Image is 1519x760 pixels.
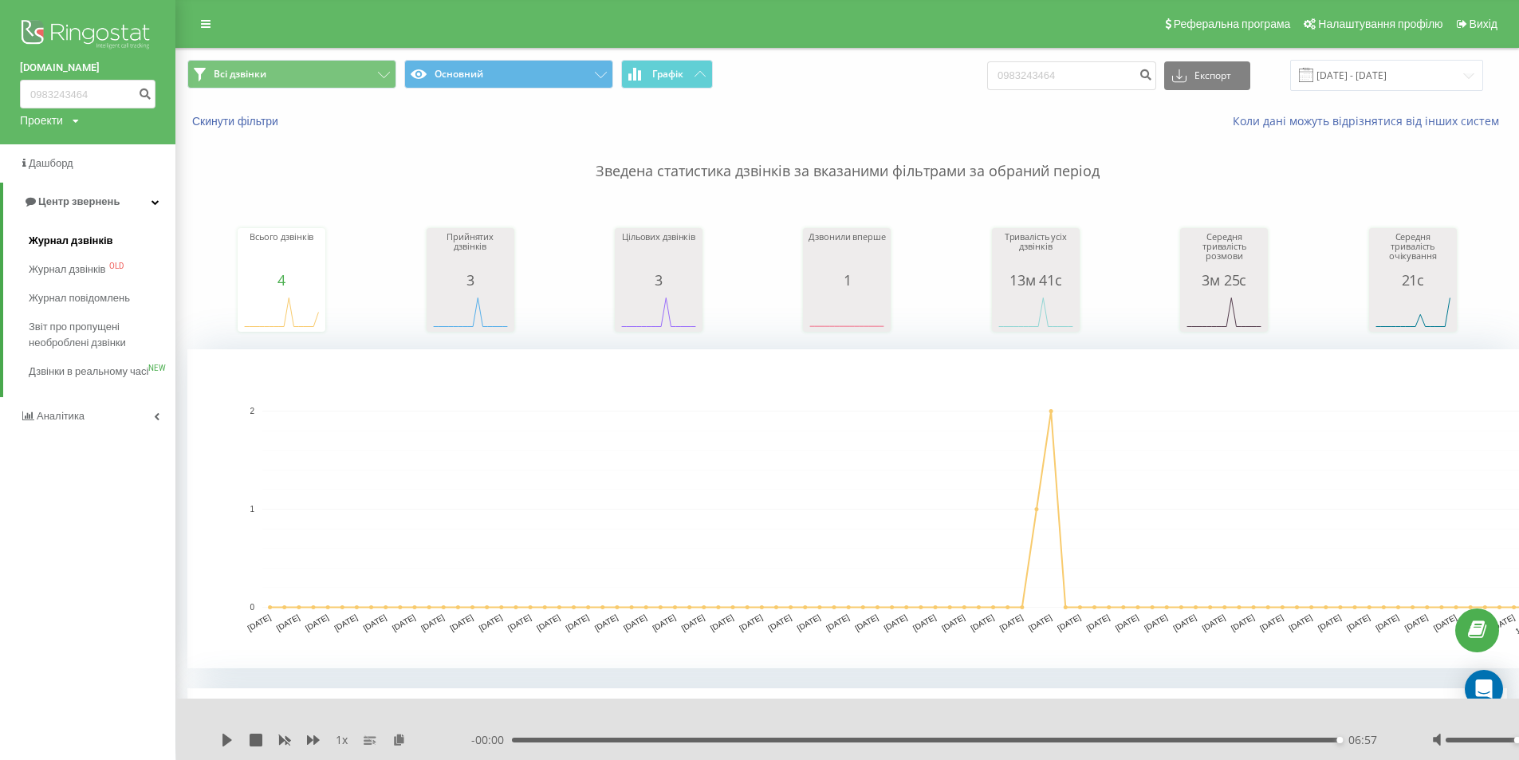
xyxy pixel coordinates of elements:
[29,357,175,386] a: Дзвінки в реальному часіNEW
[996,272,1076,288] div: 13м 41с
[29,233,113,249] span: Журнал дзвінків
[1171,612,1198,632] text: [DATE]
[1373,288,1453,336] svg: A chart.
[651,612,677,632] text: [DATE]
[1432,612,1458,632] text: [DATE]
[911,612,938,632] text: [DATE]
[29,313,175,357] a: Звіт про пропущені необроблені дзвінки
[619,272,699,288] div: 3
[1258,612,1285,632] text: [DATE]
[1233,113,1507,128] a: Коли дані можуть відрізнятися вiд інших систем
[565,612,591,632] text: [DATE]
[29,255,175,284] a: Журнал дзвінківOLD
[187,114,286,128] button: Скинути фільтри
[1345,612,1371,632] text: [DATE]
[940,612,966,632] text: [DATE]
[883,612,909,632] text: [DATE]
[246,612,273,632] text: [DATE]
[29,364,148,380] span: Дзвінки в реальному часі
[404,60,613,89] button: Основний
[738,612,764,632] text: [DATE]
[1403,612,1430,632] text: [DATE]
[449,612,475,632] text: [DATE]
[1027,612,1053,632] text: [DATE]
[333,612,359,632] text: [DATE]
[1184,232,1264,272] div: Середня тривалість розмови
[29,284,175,313] a: Журнал повідомлень
[996,288,1076,336] svg: A chart.
[29,226,175,255] a: Журнал дзвінків
[391,612,417,632] text: [DATE]
[709,612,735,632] text: [DATE]
[20,112,63,128] div: Проекти
[535,612,561,632] text: [DATE]
[20,60,155,76] a: [DOMAIN_NAME]
[1174,18,1291,30] span: Реферальна програма
[1373,272,1453,288] div: 21с
[431,288,510,336] div: A chart.
[242,288,321,336] svg: A chart.
[987,61,1156,90] input: Пошук за номером
[431,272,510,288] div: 3
[1348,732,1377,748] span: 06:57
[29,262,105,278] span: Журнал дзвінків
[250,603,254,612] text: 0
[1085,612,1112,632] text: [DATE]
[304,612,330,632] text: [DATE]
[506,612,533,632] text: [DATE]
[621,60,713,89] button: Графік
[187,129,1507,182] p: Зведена статистика дзвінків за вказаними фільтрами за обраний період
[431,232,510,272] div: Прийнятих дзвінків
[37,410,85,422] span: Аналiтика
[29,319,167,351] span: Звіт про пропущені необроблені дзвінки
[250,407,254,415] text: 2
[680,612,706,632] text: [DATE]
[796,612,822,632] text: [DATE]
[1056,612,1082,632] text: [DATE]
[807,288,887,336] svg: A chart.
[1230,612,1256,632] text: [DATE]
[275,612,301,632] text: [DATE]
[1336,737,1343,743] div: Accessibility label
[853,612,880,632] text: [DATE]
[767,612,793,632] text: [DATE]
[619,288,699,336] svg: A chart.
[1374,612,1400,632] text: [DATE]
[1490,612,1517,632] text: [DATE]
[29,157,73,169] span: Дашборд
[242,232,321,272] div: Всього дзвінків
[419,612,446,632] text: [DATE]
[593,612,620,632] text: [DATE]
[20,80,155,108] input: Пошук за номером
[1318,18,1442,30] span: Налаштування профілю
[998,612,1025,632] text: [DATE]
[38,195,120,207] span: Центр звернень
[3,183,175,221] a: Центр звернень
[1164,61,1250,90] button: Експорт
[807,272,887,288] div: 1
[29,290,130,306] span: Журнал повідомлень
[1184,272,1264,288] div: 3м 25с
[1470,18,1497,30] span: Вихід
[1316,612,1343,632] text: [DATE]
[807,232,887,272] div: Дзвонили вперше
[619,232,699,272] div: Цільових дзвінків
[1184,288,1264,336] svg: A chart.
[187,60,396,89] button: Всі дзвінки
[824,612,851,632] text: [DATE]
[471,732,512,748] span: - 00:00
[652,69,683,80] span: Графік
[478,612,504,632] text: [DATE]
[20,16,155,56] img: Ringostat logo
[1288,612,1314,632] text: [DATE]
[1114,612,1140,632] text: [DATE]
[336,732,348,748] span: 1 x
[1201,612,1227,632] text: [DATE]
[622,612,648,632] text: [DATE]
